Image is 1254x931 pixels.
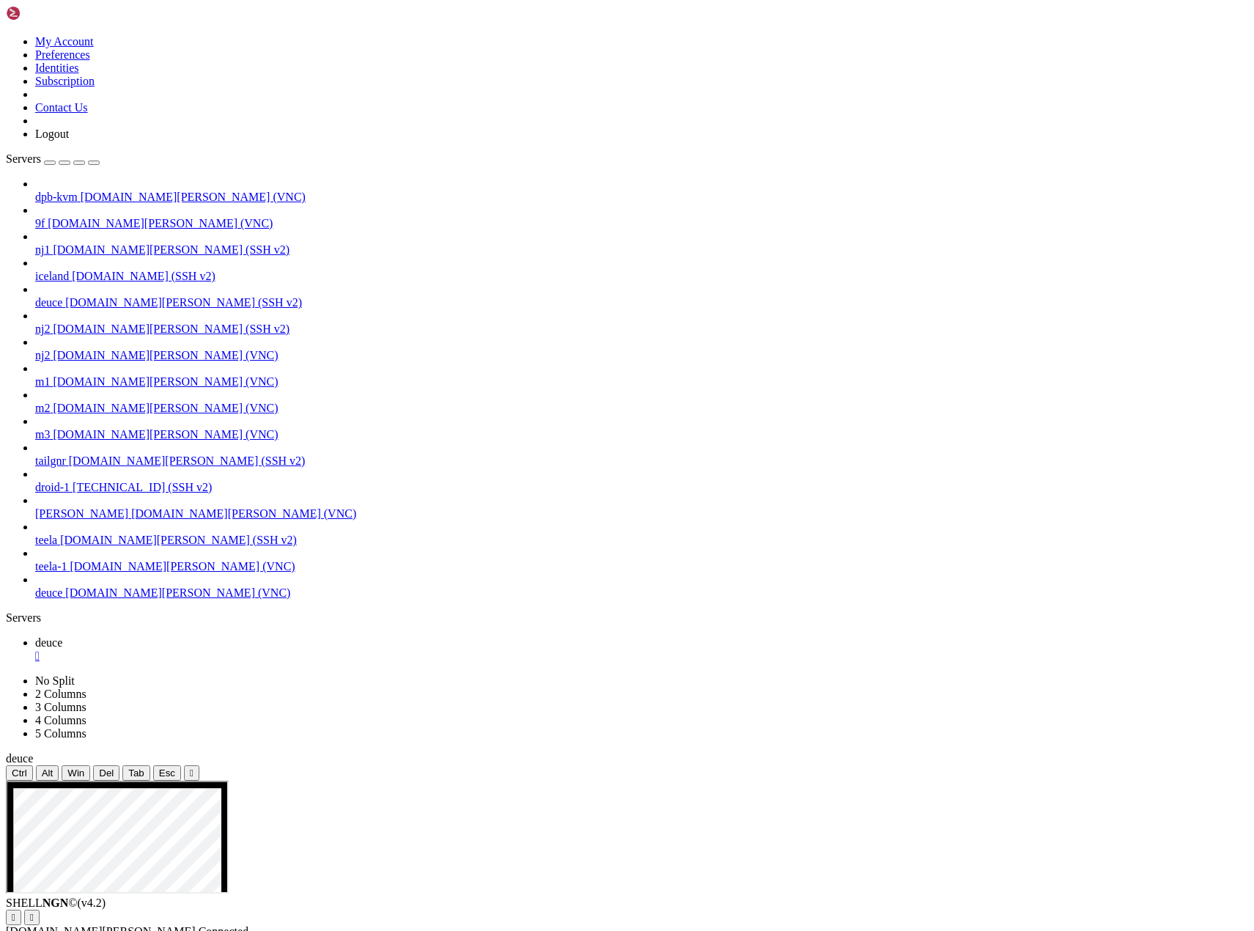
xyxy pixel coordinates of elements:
[35,560,1248,573] a: teela-1 [DOMAIN_NAME][PERSON_NAME] (VNC)
[35,243,50,256] span: nj1
[35,204,1248,230] li: 9f [DOMAIN_NAME][PERSON_NAME] (VNC)
[35,336,1248,362] li: nj2 [DOMAIN_NAME][PERSON_NAME] (VNC)
[35,547,1248,573] li: teela-1 [DOMAIN_NAME][PERSON_NAME] (VNC)
[35,101,88,114] a: Contact Us
[36,765,59,781] button: Alt
[24,910,40,925] button: 
[53,428,278,441] span: [DOMAIN_NAME][PERSON_NAME] (VNC)
[35,494,1248,520] li: [PERSON_NAME] [DOMAIN_NAME][PERSON_NAME] (VNC)
[35,507,128,520] span: [PERSON_NAME]
[35,586,62,599] span: deuce
[65,586,290,599] span: [DOMAIN_NAME][PERSON_NAME] (VNC)
[153,765,181,781] button: Esc
[190,768,193,779] div: 
[35,191,1248,204] a: dpb-kvm [DOMAIN_NAME][PERSON_NAME] (VNC)
[78,897,106,909] span: 4.2.0
[35,455,1248,468] a: tailgnr [DOMAIN_NAME][PERSON_NAME] (SSH v2)
[35,636,62,649] span: deuce
[35,650,1248,663] a: 
[35,481,70,493] span: droid-1
[35,375,1248,389] a: m1 [DOMAIN_NAME][PERSON_NAME] (VNC)
[35,349,50,361] span: nj2
[6,910,21,925] button: 
[35,586,1248,600] a: deuce [DOMAIN_NAME][PERSON_NAME] (VNC)
[6,152,41,165] span: Servers
[35,243,1248,257] a: nj1 [DOMAIN_NAME][PERSON_NAME] (SSH v2)
[72,270,215,282] span: [DOMAIN_NAME] (SSH v2)
[35,428,1248,441] a: m3 [DOMAIN_NAME][PERSON_NAME] (VNC)
[6,752,33,765] span: deuce
[35,714,86,726] a: 4 Columns
[35,375,50,388] span: m1
[128,768,144,779] span: Tab
[6,897,106,909] span: SHELL ©
[42,768,54,779] span: Alt
[35,349,1248,362] a: nj2 [DOMAIN_NAME][PERSON_NAME] (VNC)
[35,362,1248,389] li: m1 [DOMAIN_NAME][PERSON_NAME] (VNC)
[35,270,69,282] span: iceland
[184,765,199,781] button: 
[62,765,90,781] button: Win
[53,402,278,414] span: [DOMAIN_NAME][PERSON_NAME] (VNC)
[35,257,1248,283] li: iceland [DOMAIN_NAME] (SSH v2)
[35,177,1248,204] li: dpb-kvm [DOMAIN_NAME][PERSON_NAME] (VNC)
[35,701,86,713] a: 3 Columns
[35,534,1248,547] a: teela [DOMAIN_NAME][PERSON_NAME] (SSH v2)
[35,402,50,414] span: m2
[131,507,356,520] span: [DOMAIN_NAME][PERSON_NAME] (VNC)
[35,230,1248,257] li: nj1 [DOMAIN_NAME][PERSON_NAME] (SSH v2)
[122,765,150,781] button: Tab
[53,375,278,388] span: [DOMAIN_NAME][PERSON_NAME] (VNC)
[70,560,295,573] span: [DOMAIN_NAME][PERSON_NAME] (VNC)
[53,349,278,361] span: [DOMAIN_NAME][PERSON_NAME] (VNC)
[35,62,79,74] a: Identities
[35,323,1248,336] a: nj2 [DOMAIN_NAME][PERSON_NAME] (SSH v2)
[35,507,1248,520] a: [PERSON_NAME] [DOMAIN_NAME][PERSON_NAME] (VNC)
[35,283,1248,309] li: deuce [DOMAIN_NAME][PERSON_NAME] (SSH v2)
[35,309,1248,336] li: nj2 [DOMAIN_NAME][PERSON_NAME] (SSH v2)
[35,296,1248,309] a: deuce [DOMAIN_NAME][PERSON_NAME] (SSH v2)
[35,636,1248,663] a: deuce
[35,441,1248,468] li: tailgnr [DOMAIN_NAME][PERSON_NAME] (SSH v2)
[35,35,94,48] a: My Account
[69,455,306,467] span: [DOMAIN_NAME][PERSON_NAME] (SSH v2)
[35,217,1248,230] a: 9f [DOMAIN_NAME][PERSON_NAME] (VNC)
[53,243,289,256] span: [DOMAIN_NAME][PERSON_NAME] (SSH v2)
[6,765,33,781] button: Ctrl
[35,534,57,546] span: teela
[99,768,114,779] span: Del
[35,296,62,309] span: deuce
[6,611,1248,625] div: Servers
[35,468,1248,494] li: droid-1 [TECHNICAL_ID] (SSH v2)
[35,415,1248,441] li: m3 [DOMAIN_NAME][PERSON_NAME] (VNC)
[35,402,1248,415] a: m2 [DOMAIN_NAME][PERSON_NAME] (VNC)
[35,455,66,467] span: tailgnr
[35,481,1248,494] a: droid-1 [TECHNICAL_ID] (SSH v2)
[30,912,34,923] div: 
[73,481,212,493] span: [TECHNICAL_ID] (SSH v2)
[35,520,1248,547] li: teela [DOMAIN_NAME][PERSON_NAME] (SSH v2)
[6,6,90,21] img: Shellngn
[35,270,1248,283] a: iceland [DOMAIN_NAME] (SSH v2)
[35,727,86,740] a: 5 Columns
[35,560,67,573] span: teela-1
[35,217,45,229] span: 9f
[35,573,1248,600] li: deuce [DOMAIN_NAME][PERSON_NAME] (VNC)
[81,191,306,203] span: [DOMAIN_NAME][PERSON_NAME] (VNC)
[35,389,1248,415] li: m2 [DOMAIN_NAME][PERSON_NAME] (VNC)
[67,768,84,779] span: Win
[12,768,27,779] span: Ctrl
[60,534,297,546] span: [DOMAIN_NAME][PERSON_NAME] (SSH v2)
[12,912,15,923] div: 
[65,296,302,309] span: [DOMAIN_NAME][PERSON_NAME] (SSH v2)
[35,128,69,140] a: Logout
[35,75,95,87] a: Subscription
[53,323,289,335] span: [DOMAIN_NAME][PERSON_NAME] (SSH v2)
[93,765,119,781] button: Del
[48,217,273,229] span: [DOMAIN_NAME][PERSON_NAME] (VNC)
[35,191,78,203] span: dpb-kvm
[35,48,90,61] a: Preferences
[35,428,50,441] span: m3
[35,323,50,335] span: nj2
